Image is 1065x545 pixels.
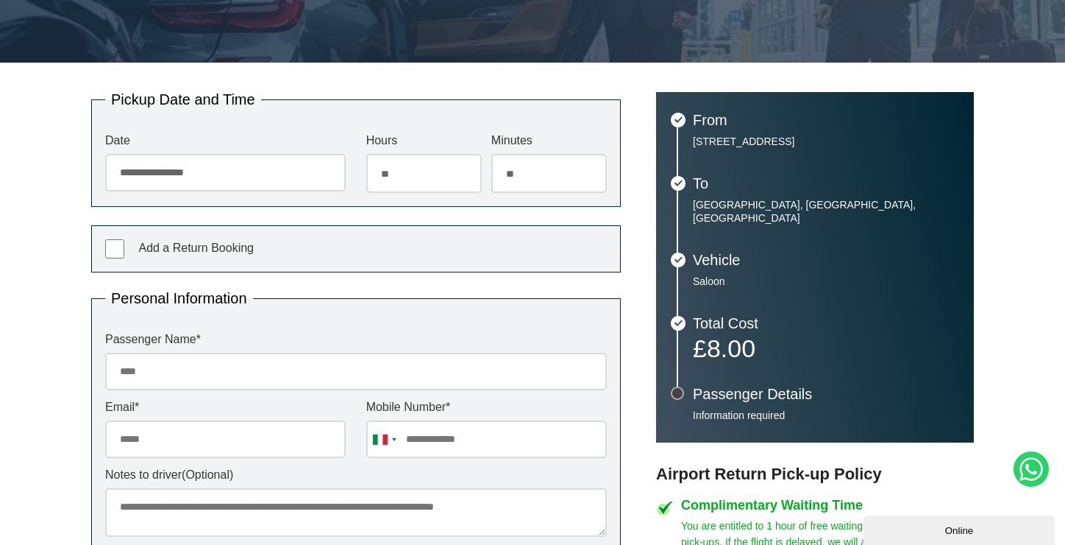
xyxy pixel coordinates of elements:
[105,135,346,147] label: Date
[105,291,253,306] legend: Personal Information
[693,387,959,401] h3: Passenger Details
[693,316,959,331] h3: Total Cost
[367,421,401,457] div: Italy (Italia): +39
[105,239,124,259] input: Add a Return Booking
[105,334,607,345] label: Passenger Name
[366,401,607,413] label: Mobile Number
[707,334,755,362] span: 8.00
[491,135,607,147] label: Minutes
[138,242,254,254] span: Add a Return Booking
[105,469,607,481] label: Notes to driver
[693,409,959,422] p: Information required
[105,401,346,413] label: Email
[693,275,959,288] p: Saloon
[693,338,959,359] p: £
[681,499,974,512] h4: Complimentary Waiting Time
[693,253,959,267] h3: Vehicle
[366,135,482,147] label: Hours
[656,465,974,484] h3: Airport Return Pick-up Policy
[693,113,959,127] h3: From
[105,92,261,107] legend: Pickup Date and Time
[182,468,233,481] span: (Optional)
[693,135,959,148] p: [STREET_ADDRESS]
[693,198,959,225] p: [GEOGRAPHIC_DATA], [GEOGRAPHIC_DATA], [GEOGRAPHIC_DATA]
[693,176,959,191] h3: To
[863,513,1058,545] iframe: chat widget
